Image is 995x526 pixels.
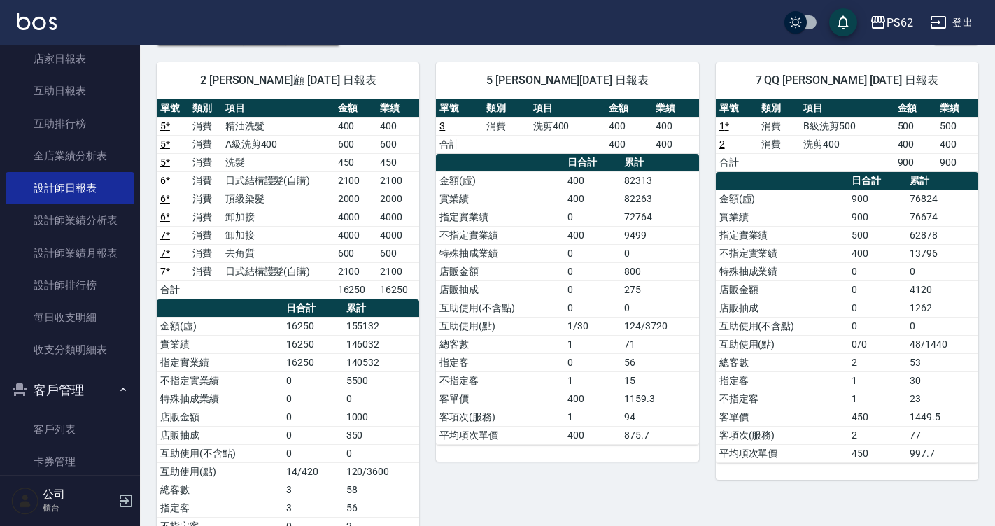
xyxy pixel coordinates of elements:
[848,317,907,335] td: 0
[222,153,334,171] td: 洗髮
[716,99,758,118] th: 單號
[376,153,419,171] td: 450
[343,499,420,517] td: 56
[716,390,848,408] td: 不指定客
[6,108,134,140] a: 互助排行榜
[17,13,57,30] img: Logo
[733,73,961,87] span: 7 QQ [PERSON_NAME] [DATE] 日報表
[530,117,606,135] td: 洗剪400
[283,335,342,353] td: 16250
[6,301,134,334] a: 每日收支明細
[605,135,652,153] td: 400
[436,390,564,408] td: 客單價
[564,335,621,353] td: 1
[436,353,564,371] td: 指定客
[343,299,420,318] th: 累計
[6,172,134,204] a: 設計師日報表
[343,353,420,371] td: 140532
[436,190,564,208] td: 實業績
[716,299,848,317] td: 店販抽成
[906,190,978,208] td: 76824
[716,226,848,244] td: 指定實業績
[848,299,907,317] td: 0
[621,335,699,353] td: 71
[652,99,699,118] th: 業績
[906,335,978,353] td: 48/1440
[436,371,564,390] td: 不指定客
[334,244,377,262] td: 600
[906,244,978,262] td: 13796
[936,153,978,171] td: 900
[334,226,377,244] td: 4000
[157,390,283,408] td: 特殊抽成業績
[334,99,377,118] th: 金額
[605,117,652,135] td: 400
[936,117,978,135] td: 500
[716,408,848,426] td: 客單價
[6,269,134,301] a: 設計師排行榜
[157,99,419,299] table: a dense table
[222,117,334,135] td: 精油洗髮
[189,226,221,244] td: 消費
[848,335,907,353] td: 0/0
[564,171,621,190] td: 400
[283,299,342,318] th: 日合計
[716,371,848,390] td: 指定客
[376,208,419,226] td: 4000
[716,99,978,172] table: a dense table
[530,99,606,118] th: 項目
[436,154,698,445] table: a dense table
[621,244,699,262] td: 0
[848,444,907,462] td: 450
[6,372,134,408] button: 客戶管理
[906,408,978,426] td: 1449.5
[894,153,936,171] td: 900
[376,117,419,135] td: 400
[334,135,377,153] td: 600
[436,99,483,118] th: 單號
[283,408,342,426] td: 0
[906,444,978,462] td: 997.7
[222,208,334,226] td: 卸加接
[343,335,420,353] td: 146032
[716,172,978,463] table: a dense table
[334,280,377,299] td: 16250
[564,353,621,371] td: 0
[436,426,564,444] td: 平均項次單價
[283,444,342,462] td: 0
[283,390,342,408] td: 0
[376,190,419,208] td: 2000
[6,237,134,269] a: 設計師業績月報表
[621,226,699,244] td: 9499
[6,140,134,172] a: 全店業績分析表
[564,317,621,335] td: 1/30
[222,190,334,208] td: 頂級染髮
[436,335,564,353] td: 總客數
[439,120,445,131] a: 3
[157,335,283,353] td: 實業績
[436,135,483,153] td: 合計
[157,499,283,517] td: 指定客
[621,317,699,335] td: 124/3720
[906,299,978,317] td: 1262
[936,99,978,118] th: 業績
[621,171,699,190] td: 82313
[6,413,134,446] a: 客戶列表
[6,204,134,236] a: 設計師業績分析表
[829,8,857,36] button: save
[222,262,334,280] td: 日式結構護髮(自購)
[716,335,848,353] td: 互助使用(點)
[376,280,419,299] td: 16250
[564,262,621,280] td: 0
[283,353,342,371] td: 16250
[222,99,334,118] th: 項目
[800,99,894,118] th: 項目
[334,171,377,190] td: 2100
[283,317,342,335] td: 16250
[222,171,334,190] td: 日式結構護髮(自購)
[621,353,699,371] td: 56
[894,117,936,135] td: 500
[157,481,283,499] td: 總客數
[564,226,621,244] td: 400
[157,99,189,118] th: 單號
